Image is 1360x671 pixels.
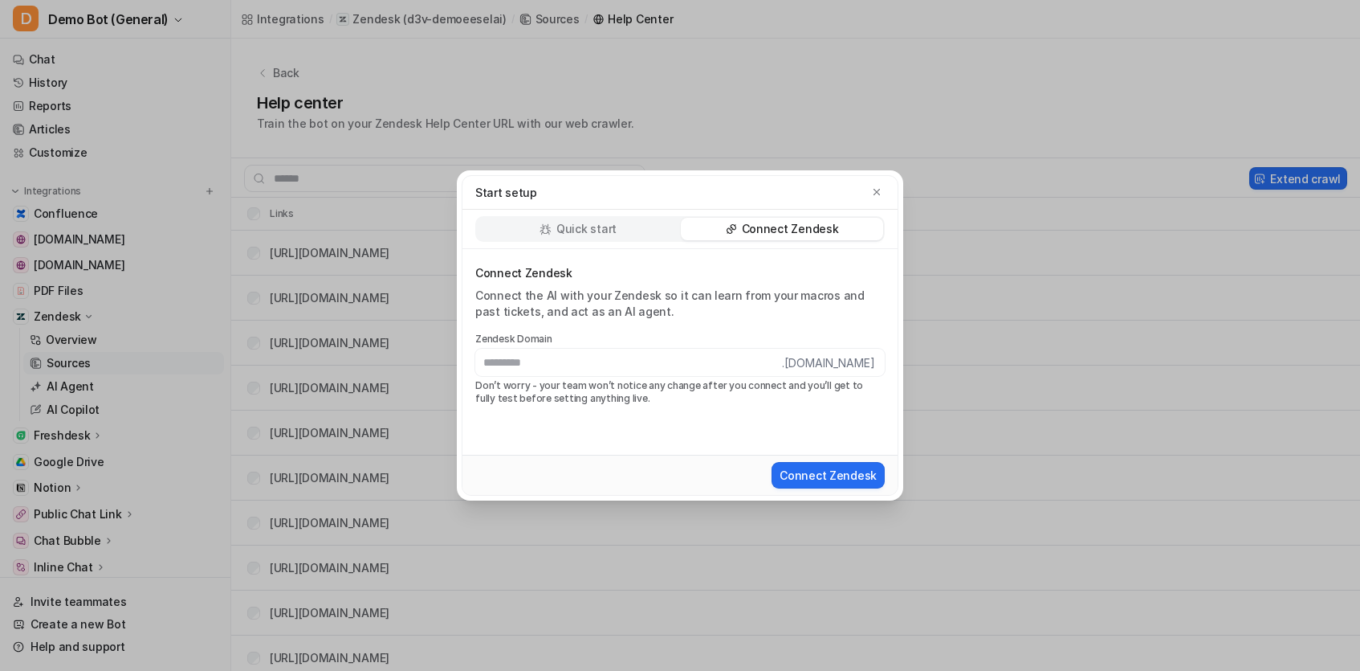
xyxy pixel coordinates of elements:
[475,333,885,346] label: Zendesk Domain
[772,462,885,489] button: Connect Zendesk
[475,184,537,201] p: Start setup
[475,379,885,405] p: Don’t worry - your team won’t notice any change after you connect and you’ll get to fully test be...
[782,349,885,376] span: .[DOMAIN_NAME]
[742,221,839,237] p: Connect Zendesk
[475,265,885,281] p: Connect Zendesk
[556,221,617,237] p: Quick start
[475,288,885,320] div: Connect the AI with your Zendesk so it can learn from your macros and past tickets, and act as an...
